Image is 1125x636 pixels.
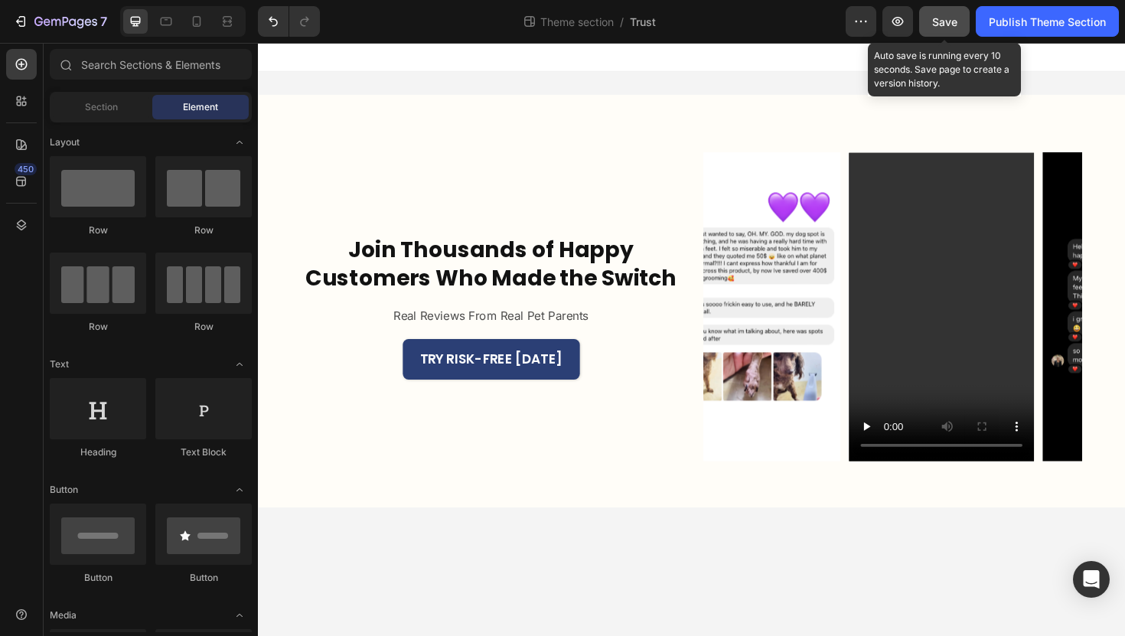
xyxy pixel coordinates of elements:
div: Row [50,320,146,334]
div: Text Block [155,445,252,459]
span: Save [932,15,957,28]
span: Trust [630,14,656,30]
div: Row [155,320,252,334]
span: / [620,14,624,30]
div: 450 [15,163,37,175]
span: Layout [50,135,80,149]
div: Publish Theme Section [989,14,1106,30]
img: gempages_577589852464218898-40682c8e-234a-4276-b96d-31b643176cc2.png [831,116,1027,443]
p: 7 [100,12,107,31]
span: Element [183,100,218,114]
span: Text [50,357,69,371]
span: Toggle open [227,478,252,502]
button: 7 [6,6,114,37]
input: Search Sections & Elements [50,49,252,80]
img: gempages_577589852464218898-05153bd3-d8fc-4f5d-b080-e3b20a72e262.png [421,116,617,443]
button: Save [919,6,970,37]
button: Publish Theme Section [976,6,1119,37]
span: Media [50,608,77,622]
span: Toggle open [227,352,252,377]
video: Video [626,116,822,443]
div: Undo/Redo [258,6,320,37]
div: Open Intercom Messenger [1073,561,1110,598]
span: Toggle open [227,603,252,628]
div: Row [155,223,252,237]
span: Button [50,483,78,497]
span: Section [85,100,118,114]
div: Heading [50,445,146,459]
div: Button [155,571,252,585]
div: Button [50,571,146,585]
div: Row [50,223,146,237]
iframe: Design area [258,43,1125,636]
span: Theme section [537,14,617,30]
span: Toggle open [227,130,252,155]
